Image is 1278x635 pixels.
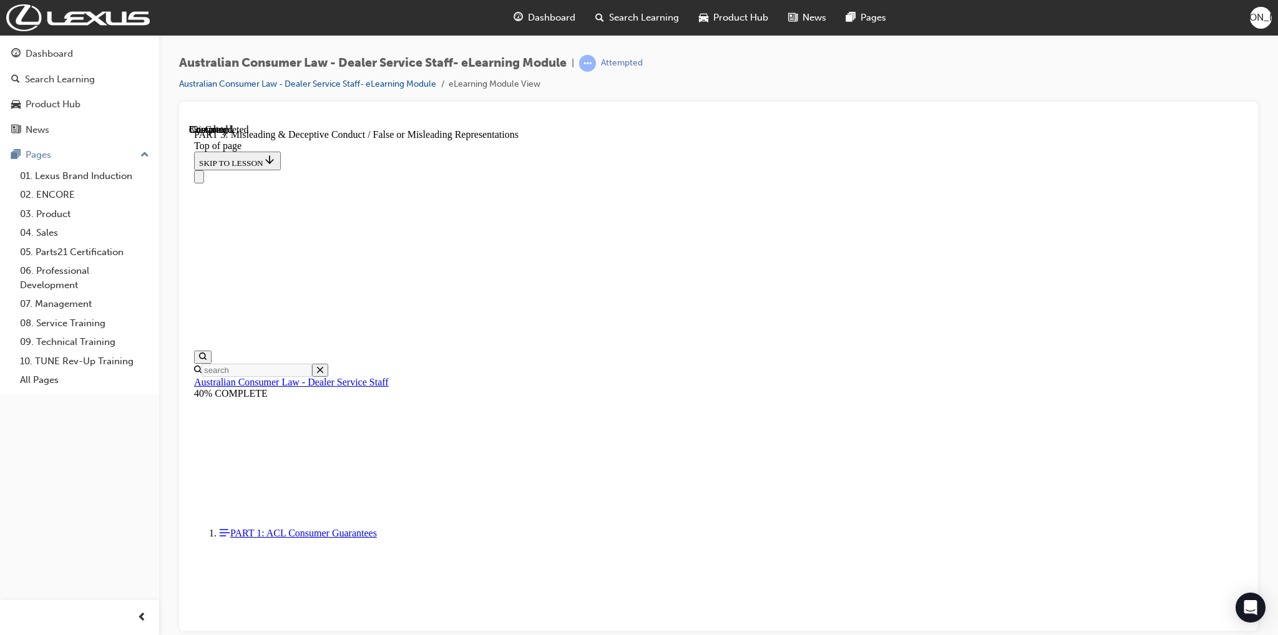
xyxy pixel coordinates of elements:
button: Open search menu [5,226,22,240]
div: 40% COMPLETE [5,264,1054,275]
div: PART 3: Misleading & Deceptive Conduct / False or Misleading Representations [5,5,1054,16]
span: learningRecordVerb_ATTEMPT-icon [579,55,596,72]
span: car-icon [11,99,21,110]
a: 09. Technical Training [15,332,154,352]
div: Dashboard [26,47,73,61]
span: | [572,56,574,70]
div: Top of page [5,16,1054,27]
a: 02. ENCORE [15,185,154,205]
span: Australian Consumer Law - Dealer Service Staff- eLearning Module [179,56,567,70]
a: 10. TUNE Rev-Up Training [15,352,154,371]
span: pages-icon [846,10,856,26]
a: 03. Product [15,205,154,224]
div: News [26,123,49,137]
span: guage-icon [11,49,21,60]
a: pages-iconPages [836,5,896,31]
span: search-icon [595,10,604,26]
span: prev-icon [137,610,147,626]
input: Search [12,240,123,253]
img: Trak [6,4,150,31]
span: news-icon [788,10,798,26]
a: All Pages [15,371,154,390]
a: 07. Management [15,294,154,314]
span: Search Learning [609,11,679,25]
button: DashboardSearch LearningProduct HubNews [5,40,154,143]
span: Pages [861,11,886,25]
a: Product Hub [5,93,154,116]
a: 04. Sales [15,223,154,243]
span: SKIP TO LESSON [10,34,87,44]
span: pages-icon [11,150,21,161]
li: eLearning Module View [449,77,540,92]
span: car-icon [699,10,708,26]
a: 08. Service Training [15,314,154,333]
button: [PERSON_NAME] [1250,7,1272,29]
a: car-iconProduct Hub [689,5,778,31]
button: Close navigation menu [5,46,15,59]
button: SKIP TO LESSON [5,27,92,46]
button: Close search menu [123,240,139,253]
a: 01. Lexus Brand Induction [15,167,154,186]
div: Search Learning [25,72,95,87]
a: 06. Professional Development [15,261,154,294]
span: search-icon [11,74,20,85]
span: news-icon [11,125,21,136]
a: search-iconSearch Learning [585,5,689,31]
span: Product Hub [713,11,768,25]
a: Australian Consumer Law - Dealer Service Staff- eLearning Module [179,79,436,89]
span: News [802,11,826,25]
span: guage-icon [514,10,523,26]
a: Search Learning [5,68,154,91]
a: 05. Parts21 Certification [15,243,154,262]
span: Dashboard [528,11,575,25]
div: Open Intercom Messenger [1236,593,1266,623]
a: Dashboard [5,42,154,65]
span: up-icon [140,147,149,163]
a: guage-iconDashboard [504,5,585,31]
a: Australian Consumer Law - Dealer Service Staff [5,253,200,263]
div: Product Hub [26,97,80,112]
a: news-iconNews [778,5,836,31]
button: Pages [5,143,154,167]
a: News [5,119,154,142]
div: Pages [26,148,51,162]
div: Attempted [601,57,643,69]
